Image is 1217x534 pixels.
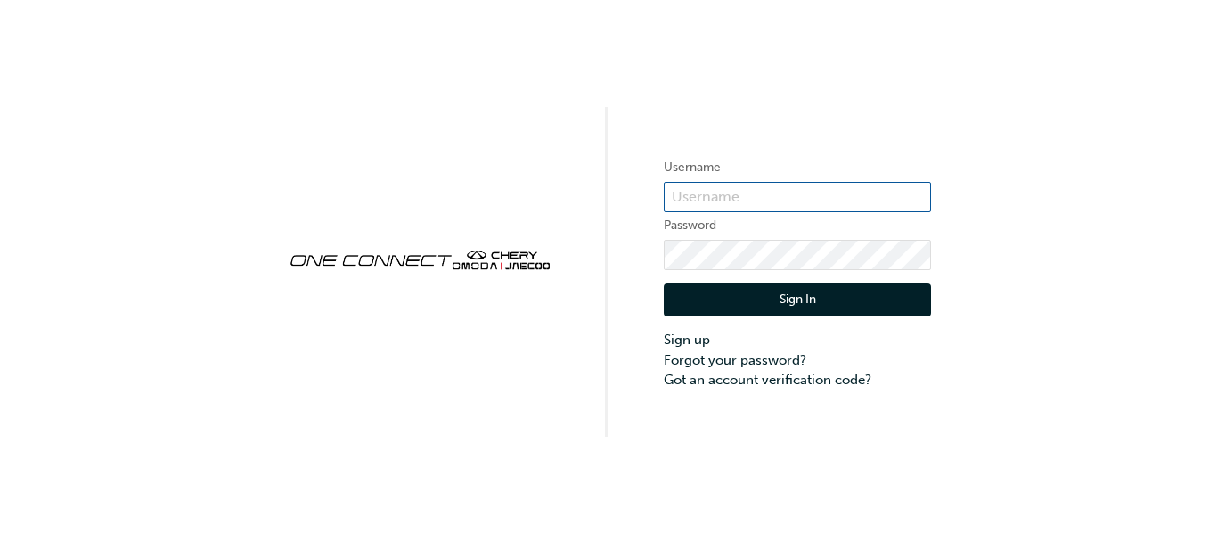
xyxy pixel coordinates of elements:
label: Username [664,157,931,178]
button: Sign In [664,283,931,317]
input: Username [664,182,931,212]
a: Forgot your password? [664,350,931,371]
label: Password [664,215,931,236]
img: oneconnect [286,235,553,282]
a: Sign up [664,330,931,350]
a: Got an account verification code? [664,370,931,390]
